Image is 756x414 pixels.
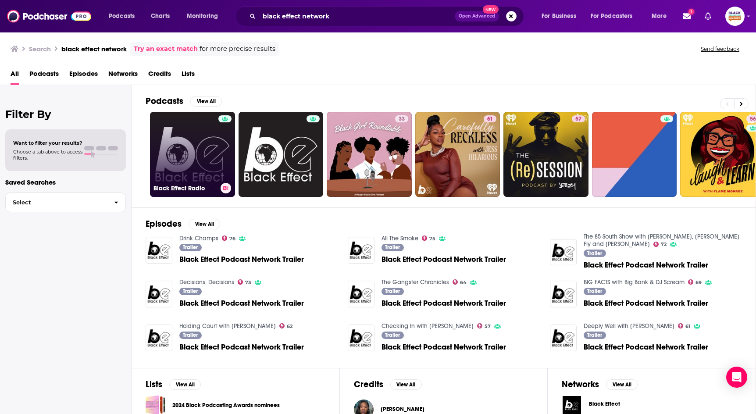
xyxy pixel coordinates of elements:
[29,45,51,53] h3: Search
[182,67,195,85] a: Lists
[382,343,506,351] a: Black Effect Podcast Network Trailer
[245,281,251,285] span: 73
[238,279,252,285] a: 73
[183,245,198,250] span: Trailer
[484,115,496,122] a: 61
[13,140,82,146] span: Want to filter your results?
[169,379,201,390] button: View All
[69,67,98,85] a: Episodes
[146,96,222,107] a: PodcastsView All
[348,237,374,264] a: Black Effect Podcast Network Trailer
[503,112,588,197] a: 57
[701,9,715,24] a: Show notifications dropdown
[183,332,198,338] span: Trailer
[587,289,602,294] span: Trailer
[146,237,172,264] img: Black Effect Podcast Network Trailer
[453,279,467,285] a: 64
[222,236,236,241] a: 76
[584,233,739,248] a: The 85 South Show with Karlous Miller, DC Young Fly and Chico Bean
[395,115,408,122] a: 33
[109,10,135,22] span: Podcasts
[179,278,234,286] a: Decisions, Decisions
[584,343,708,351] a: Black Effect Podcast Network Trailer
[327,112,412,197] a: 33
[483,5,499,14] span: New
[591,10,633,22] span: For Podcasters
[550,325,577,351] img: Black Effect Podcast Network Trailer
[661,243,667,246] span: 72
[179,343,304,351] a: Black Effect Podcast Network Trailer
[382,256,506,263] a: Black Effect Podcast Network Trailer
[584,322,674,330] a: Deeply Well with Devi Brown
[5,178,126,186] p: Saved Searches
[485,325,491,328] span: 57
[189,219,220,229] button: View All
[229,237,235,241] span: 76
[5,108,126,121] h2: Filter By
[572,115,585,122] a: 57
[148,67,171,85] span: Credits
[134,44,198,54] a: Try an exact match
[562,379,599,390] h2: Networks
[348,281,374,307] img: Black Effect Podcast Network Trailer
[695,281,702,285] span: 69
[584,261,708,269] span: Black Effect Podcast Network Trailer
[698,45,742,53] button: Send feedback
[587,251,602,256] span: Trailer
[584,300,708,307] span: Black Effect Podcast Network Trailer
[279,323,293,328] a: 62
[535,9,587,23] button: open menu
[146,379,201,390] a: ListsView All
[11,67,19,85] a: All
[459,14,495,18] span: Open Advanced
[7,8,91,25] img: Podchaser - Follow, Share and Rate Podcasts
[385,245,400,250] span: Trailer
[179,256,304,263] a: Black Effect Podcast Network Trailer
[584,278,685,286] a: BIG FACTS with Big Bank & DJ Scream
[381,406,424,413] a: Tezlyn Figaro
[725,7,745,26] img: User Profile
[103,9,146,23] button: open menu
[179,300,304,307] span: Black Effect Podcast Network Trailer
[562,379,638,390] a: NetworksView All
[415,112,500,197] a: 61
[688,279,702,285] a: 69
[725,7,745,26] button: Show profile menu
[61,45,127,53] h3: black effect network
[179,235,218,242] a: Drink Champs
[726,367,747,388] div: Open Intercom Messenger
[153,185,217,192] h3: Black Effect Radio
[678,323,691,328] a: 61
[183,289,198,294] span: Trailer
[688,9,694,14] span: 1
[381,406,424,413] span: [PERSON_NAME]
[146,281,172,307] img: Black Effect Podcast Network Trailer
[382,322,474,330] a: Checking In with Michelle Williams
[146,218,220,229] a: EpisodesView All
[29,67,59,85] span: Podcasts
[181,9,229,23] button: open menu
[460,281,467,285] span: 64
[259,9,455,23] input: Search podcasts, credits, & more...
[13,149,82,161] span: Choose a tab above to access filters.
[382,235,418,242] a: All The Smoke
[382,300,506,307] a: Black Effect Podcast Network Trailer
[172,400,280,410] a: 2024 Black Podcasting Awards nominees
[550,239,577,266] img: Black Effect Podcast Network Trailer
[187,10,218,22] span: Monitoring
[390,379,422,390] button: View All
[146,379,162,390] h2: Lists
[679,9,694,24] a: Show notifications dropdown
[287,325,292,328] span: 62
[725,7,745,26] span: Logged in as blackpodcastingawards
